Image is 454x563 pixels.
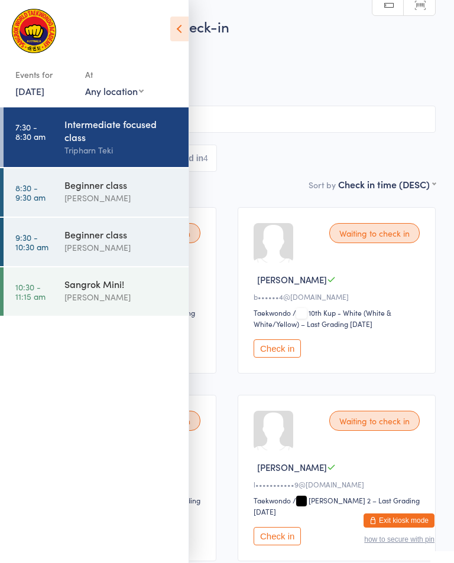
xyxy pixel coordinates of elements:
div: l•••••••••••9@[DOMAIN_NAME] [254,479,423,489]
time: 9:30 - 10:30 am [15,233,48,251]
div: [PERSON_NAME] [64,191,179,205]
div: [PERSON_NAME] [64,241,179,254]
div: Tripharn Teki [64,143,179,157]
button: how to secure with pin [364,535,434,544]
a: 10:30 -11:15 amSangrok Mini![PERSON_NAME] [4,267,189,316]
span: / 10th Kup - White (White & White/Yellow) – Last Grading [DATE] [254,307,391,329]
span: [PERSON_NAME] [18,66,417,77]
span: [PERSON_NAME] [257,273,327,286]
img: Sangrok World Taekwondo Academy [12,9,56,53]
div: b••••••4@[DOMAIN_NAME] [254,292,423,302]
a: 8:30 -9:30 amBeginner class[PERSON_NAME] [4,168,189,217]
a: [DATE] [15,84,44,97]
span: [DATE] 7:30am [18,42,417,54]
time: 8:30 - 9:30 am [15,183,46,202]
span: Taekwondo [18,77,436,89]
time: 7:30 - 8:30 am [15,122,46,141]
div: Taekwondo [254,495,291,505]
label: Sort by [309,179,336,191]
button: Check in [254,339,301,358]
div: Sangrok Mini! [64,277,179,290]
div: Beginner class [64,178,179,191]
div: [PERSON_NAME] [64,290,179,304]
button: Exit kiosk mode [364,513,434,528]
div: Any location [85,84,144,97]
h2: Intermediate focused… Check-in [18,17,436,36]
div: Intermediate focused class [64,117,179,143]
a: 9:30 -10:30 amBeginner class[PERSON_NAME] [4,218,189,266]
button: Check in [254,527,301,545]
a: 7:30 -8:30 amIntermediate focused classTripharn Teki [4,107,189,167]
div: At [85,65,144,84]
input: Search [18,106,436,133]
div: Taekwondo [254,307,291,317]
div: Waiting to check in [329,411,420,431]
div: Beginner class [64,228,179,241]
time: 10:30 - 11:15 am [15,282,46,301]
div: Waiting to check in [329,223,420,243]
span: Tripharn Teki [18,54,417,66]
div: Check in time (DESC) [338,178,436,191]
div: 4 [203,153,208,163]
span: / [PERSON_NAME] 2 – Last Grading [DATE] [254,495,420,516]
span: [PERSON_NAME] [257,461,327,473]
div: Events for [15,65,73,84]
